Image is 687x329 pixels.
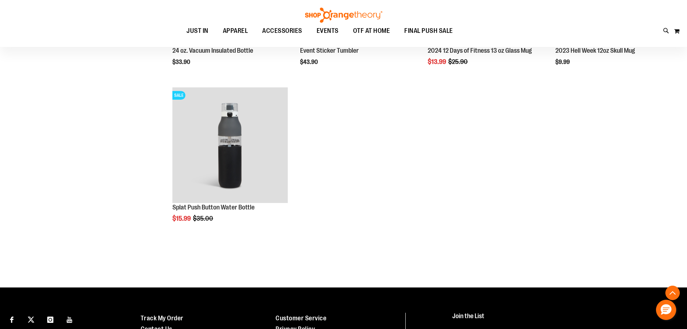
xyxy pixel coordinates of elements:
[448,58,469,65] span: $25.90
[25,313,38,325] a: Visit our X page
[262,23,302,39] span: ACCESSORIES
[172,87,288,204] a: Product image for 25oz. Splat Push Button Water Bottle GreySALE
[186,23,208,39] span: JUST IN
[309,23,346,39] a: EVENTS
[304,8,383,23] img: Shop Orangetheory
[300,47,359,54] a: Event Sticker Tumbler
[555,47,635,54] a: 2023 Hell Week 12oz Skull Mug
[317,23,339,39] span: EVENTS
[353,23,390,39] span: OTF AT HOME
[179,23,216,39] a: JUST IN
[193,215,214,222] span: $35.00
[665,286,680,300] button: Back To Top
[555,59,571,65] span: $9.99
[172,215,192,222] span: $15.99
[5,313,18,325] a: Visit our Facebook page
[172,204,255,211] a: Splat Push Button Water Bottle
[63,313,76,325] a: Visit our Youtube page
[428,47,532,54] a: 2024 12 Days of Fitness 13 oz Glass Mug
[656,300,676,320] button: Hello, have a question? Let’s chat.
[452,313,670,326] h4: Join the List
[172,91,185,100] span: SALE
[216,23,255,39] a: APPAREL
[428,58,447,65] span: $13.99
[169,84,291,241] div: product
[397,23,460,39] a: FINAL PUSH SALE
[346,23,397,39] a: OTF AT HOME
[141,315,184,322] a: Track My Order
[28,316,34,323] img: Twitter
[172,87,288,203] img: Product image for 25oz. Splat Push Button Water Bottle Grey
[172,47,253,54] a: 24 oz. Vacuum Insulated Bottle
[276,315,326,322] a: Customer Service
[255,23,309,39] a: ACCESSORIES
[300,59,319,65] span: $43.90
[172,59,191,65] span: $33.90
[44,313,57,325] a: Visit our Instagram page
[223,23,248,39] span: APPAREL
[404,23,453,39] span: FINAL PUSH SALE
